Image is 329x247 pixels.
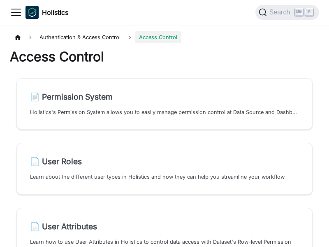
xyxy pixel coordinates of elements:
[10,31,25,43] a: Home page
[30,92,299,102] h2: Permission System
[30,108,299,116] p: Holistics's Permission System allows you to easily manage permission control at Data Source and D...
[16,78,313,130] a: 📄️ Permission SystemHolistics's Permission System allows you to easily manage permission control ...
[30,156,299,166] h2: User Roles
[10,6,22,19] button: Toggle navigation bar
[42,7,68,17] b: Holistics
[135,31,181,43] span: Access Control
[30,238,299,246] p: Learn how to use User Attributes in Holistics to control data access with Dataset's Row-level Per...
[30,221,299,231] h2: User Attributes
[25,6,68,19] a: HolisticsHolistics
[16,143,313,194] a: 📄️ User RolesLearn about the different user types in Holistics and how they can help you streamli...
[255,5,319,20] button: Search (Ctrl+K)
[30,173,299,181] p: Learn about the different user types in Holistics and how they can help you streamline your workflow
[35,31,125,43] span: Authentication & Access Control
[10,49,319,65] h1: Access Control
[267,9,295,16] span: Search
[305,8,313,16] kbd: K
[25,6,39,19] img: Holistics
[10,31,319,43] nav: Breadcrumbs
